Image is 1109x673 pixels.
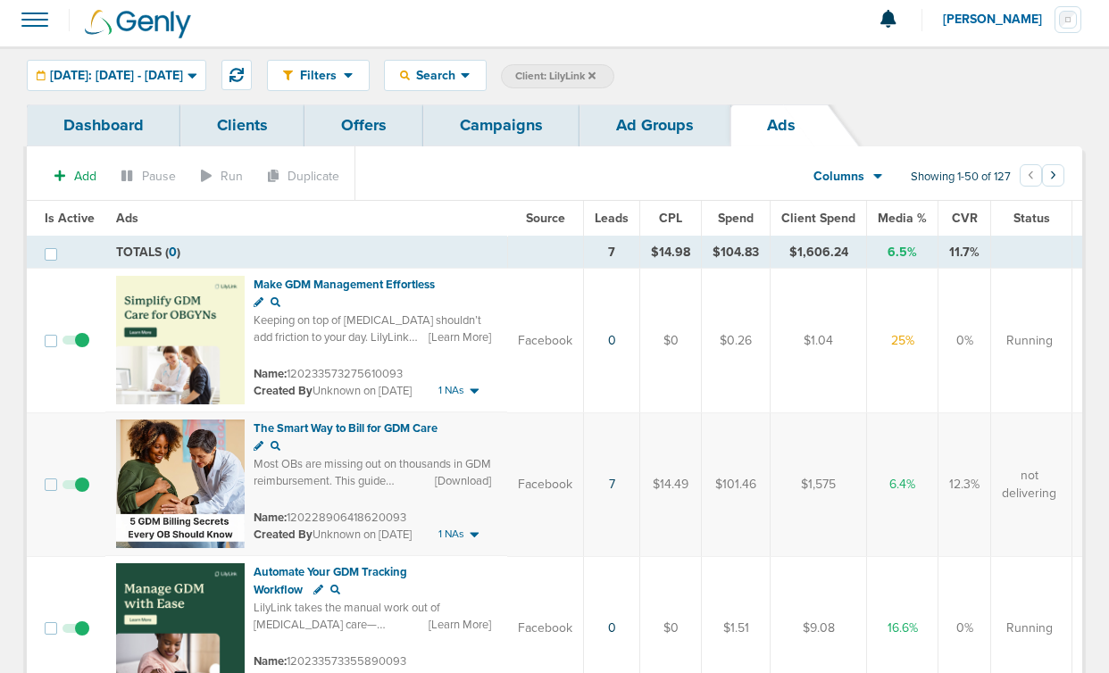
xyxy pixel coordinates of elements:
[85,10,191,38] img: Genly
[254,367,287,381] span: Name:
[595,211,629,226] span: Leads
[640,412,702,556] td: $14.49
[254,457,491,541] span: Most OBs are missing out on thousands in GDM reimbursement. This guide reveals how to [PERSON_NAM...
[45,163,106,189] button: Add
[1020,167,1064,188] ul: Pagination
[640,237,702,269] td: $14.98
[867,237,938,269] td: 6.5%
[180,104,304,146] a: Clients
[640,269,702,413] td: $0
[254,565,407,597] span: Automate Your GDM Tracking Workflow
[718,211,754,226] span: Spend
[507,412,584,556] td: Facebook
[771,269,867,413] td: $1.04
[608,620,616,636] a: 0
[702,237,771,269] td: $104.83
[254,367,403,381] small: 120233573275610093
[429,617,491,633] span: [Learn More]
[116,211,138,226] span: Ads
[867,412,938,556] td: 6.4%
[1013,211,1050,226] span: Status
[867,269,938,413] td: 25%
[116,420,245,548] img: Ad image
[254,511,406,525] small: 120228906418620093
[254,421,438,436] span: ​​The Smart Way to Bill for GDM Care
[515,69,596,84] span: Client: LilyLink
[254,654,287,669] span: Name:
[438,383,464,398] span: 1 NAs
[526,211,565,226] span: Source
[304,104,423,146] a: Offers
[771,237,867,269] td: $1,606.24
[1042,164,1064,187] button: Go to next page
[702,412,771,556] td: $101.46
[580,104,730,146] a: Ad Groups
[435,473,491,489] span: [Download]
[938,237,991,269] td: 11.7%
[938,269,991,413] td: 0%
[105,237,507,269] td: TOTALS ( )
[254,384,313,398] span: Created By
[45,211,95,226] span: Is Active
[943,13,1055,26] span: [PERSON_NAME]
[293,68,344,83] span: Filters
[608,333,616,348] a: 0
[878,211,927,226] span: Media %
[50,70,183,82] span: [DATE]: [DATE] - [DATE]
[74,169,96,184] span: Add
[507,269,584,413] td: Facebook
[423,104,580,146] a: Campaigns
[771,412,867,556] td: $1,575
[659,211,682,226] span: CPL
[254,383,412,399] small: Unknown on [DATE]
[1002,467,1056,502] span: not delivering
[911,170,1011,185] span: Showing 1-50 of 127
[254,511,287,525] span: Name:
[116,276,245,404] img: Ad image
[938,412,991,556] td: 12.3%
[584,237,640,269] td: 7
[410,68,461,83] span: Search
[254,528,313,542] span: Created By
[254,278,435,292] span: Make GDM Management Effortless
[429,329,491,345] span: [Learn More]
[781,211,855,226] span: Client Spend
[730,104,832,146] a: Ads
[952,211,978,226] span: CVR
[1006,619,1053,637] span: Running
[609,477,615,492] a: 7
[169,245,177,260] span: 0
[702,269,771,413] td: $0.26
[254,313,488,415] span: Keeping on top of [MEDICAL_DATA] shouldn’t add friction to your day. LilyLink integrates directly...
[813,168,864,186] span: Columns
[438,527,464,542] span: 1 NAs
[1006,332,1053,350] span: Running
[27,104,180,146] a: Dashboard
[254,527,412,543] small: Unknown on [DATE]
[254,654,406,669] small: 120233573355890093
